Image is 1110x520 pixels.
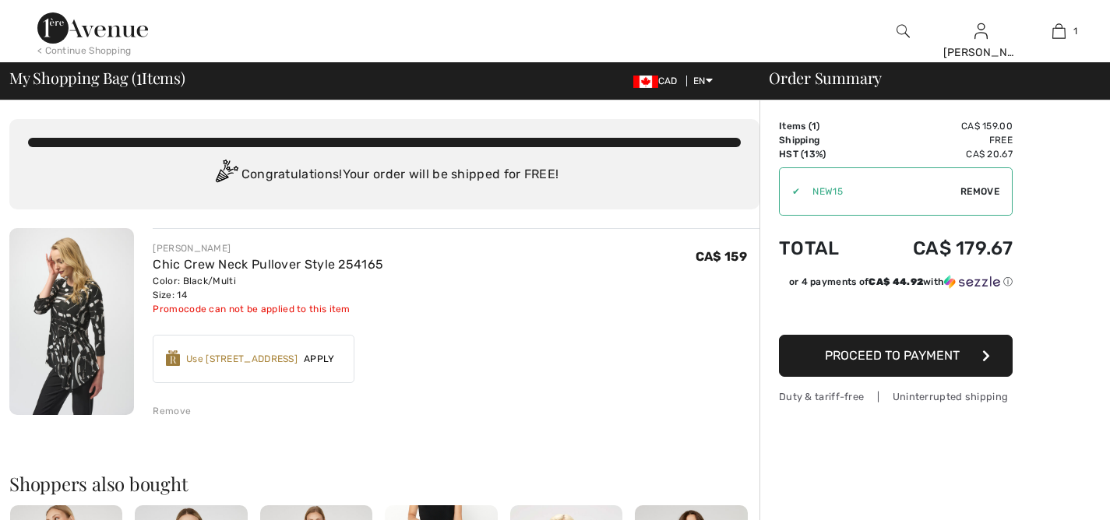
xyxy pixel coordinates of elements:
[1052,22,1066,40] img: My Bag
[9,70,185,86] span: My Shopping Bag ( Items)
[9,474,759,493] h2: Shoppers also bought
[974,23,988,38] a: Sign In
[1073,24,1077,38] span: 1
[633,76,684,86] span: CAD
[800,168,960,215] input: Promo code
[779,222,867,275] td: Total
[779,133,867,147] td: Shipping
[166,350,180,366] img: Reward-Logo.svg
[819,75,1110,520] iframe: Find more information here
[1020,22,1097,40] a: 1
[779,335,1013,377] button: Proceed to Payment
[186,352,298,366] div: Use [STREET_ADDRESS]
[136,66,142,86] span: 1
[812,121,816,132] span: 1
[9,228,134,415] img: Chic Crew Neck Pullover Style 254165
[780,184,800,199] div: ✔
[37,44,132,58] div: < Continue Shopping
[37,12,148,44] img: 1ère Avenue
[696,249,747,264] span: CA$ 159
[750,70,1101,86] div: Order Summary
[943,44,1020,61] div: [PERSON_NAME]
[974,22,988,40] img: My Info
[779,119,867,133] td: Items ( )
[210,160,241,191] img: Congratulation2.svg
[897,22,910,40] img: search the website
[693,76,713,86] span: EN
[779,294,1013,329] iframe: PayPal-paypal
[153,404,191,418] div: Remove
[153,274,383,302] div: Color: Black/Multi Size: 14
[153,257,383,272] a: Chic Crew Neck Pullover Style 254165
[633,76,658,88] img: Canadian Dollar
[779,147,867,161] td: HST (13%)
[153,302,383,316] div: Promocode can not be applied to this item
[779,275,1013,294] div: or 4 payments ofCA$ 44.92withSezzle Click to learn more about Sezzle
[298,352,341,366] span: Apply
[779,389,1013,404] div: Duty & tariff-free | Uninterrupted shipping
[153,241,383,255] div: [PERSON_NAME]
[28,160,741,191] div: Congratulations! Your order will be shipped for FREE!
[789,275,1013,289] div: or 4 payments of with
